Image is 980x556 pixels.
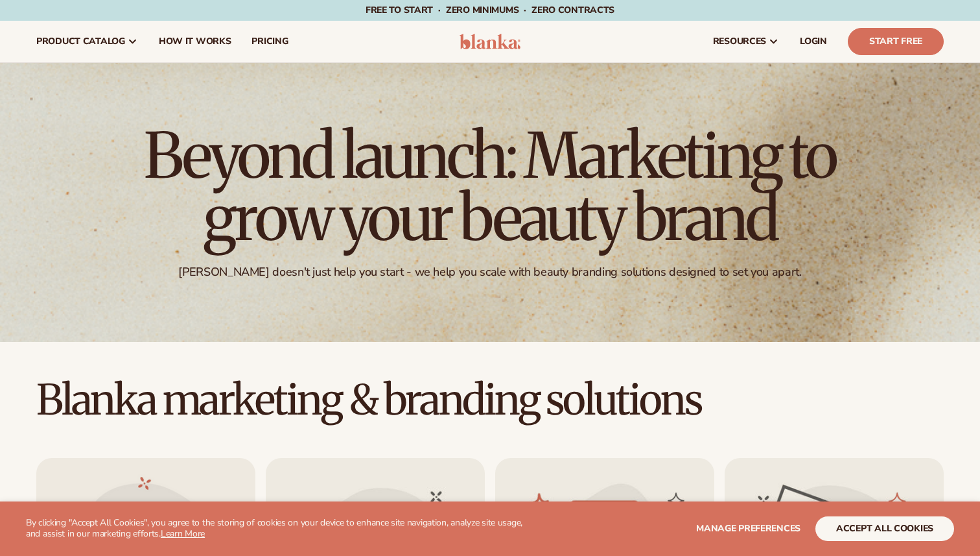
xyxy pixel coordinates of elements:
[789,21,837,62] a: LOGIN
[148,21,242,62] a: How It Works
[848,28,944,55] a: Start Free
[713,36,766,47] span: resources
[703,21,789,62] a: resources
[36,36,125,47] span: product catalog
[161,527,205,540] a: Learn More
[26,21,148,62] a: product catalog
[460,34,521,49] img: logo
[696,516,800,541] button: Manage preferences
[178,265,801,280] div: [PERSON_NAME] doesn't just help you start - we help you scale with beauty branding solutions desi...
[26,518,531,540] p: By clicking "Accept All Cookies", you agree to the storing of cookies on your device to enhance s...
[251,36,288,47] span: pricing
[159,36,231,47] span: How It Works
[696,522,800,535] span: Manage preferences
[366,4,614,16] span: Free to start · ZERO minimums · ZERO contracts
[815,516,954,541] button: accept all cookies
[800,36,827,47] span: LOGIN
[134,125,846,249] h1: Beyond launch: Marketing to grow your beauty brand
[241,21,298,62] a: pricing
